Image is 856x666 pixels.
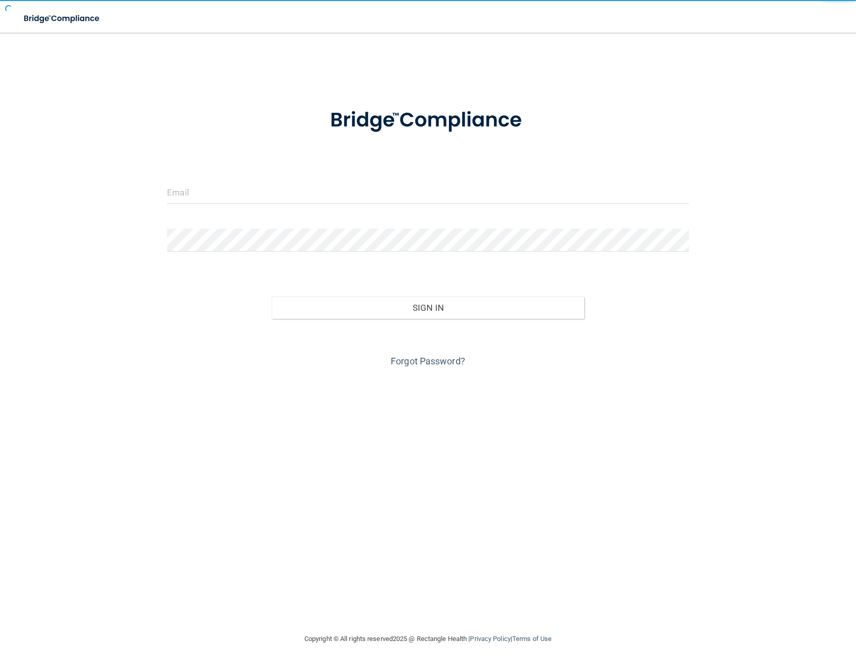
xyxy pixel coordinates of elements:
a: Forgot Password? [391,356,465,366]
a: Terms of Use [512,635,552,643]
img: bridge_compliance_login_screen.278c3ca4.svg [15,8,109,29]
img: bridge_compliance_login_screen.278c3ca4.svg [309,94,547,147]
input: Email [167,181,688,204]
a: Privacy Policy [470,635,510,643]
div: Copyright © All rights reserved 2025 @ Rectangle Health | | [242,623,614,655]
button: Sign In [272,297,585,319]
